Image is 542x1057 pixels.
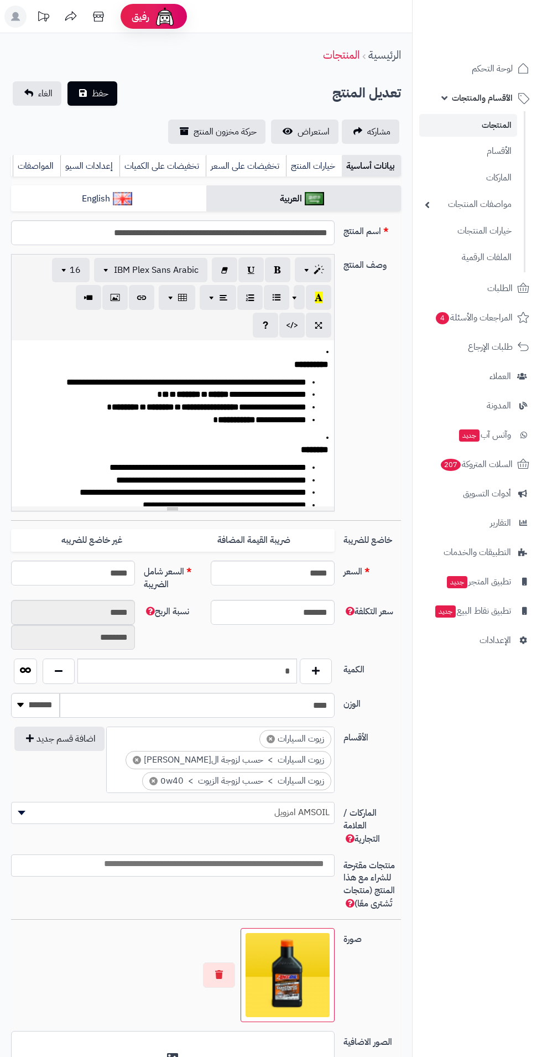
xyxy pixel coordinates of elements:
[419,539,535,566] a: التطبيقات والخدمات
[419,139,517,163] a: الأقسام
[419,598,535,624] a: تطبيق نقاط البيعجديد
[434,603,511,619] span: تطبيق نقاط البيع
[11,802,335,824] span: AMSOIL امزويل
[67,81,117,106] button: حفظ
[113,192,132,205] img: English
[339,693,405,711] label: الوزن
[419,166,517,190] a: الماركات
[271,120,338,144] a: استعراض
[419,422,535,448] a: وآتس آبجديد
[343,806,380,846] span: الماركات / العلامة التجارية
[419,627,535,654] a: الإعدادات
[452,90,513,106] span: الأقسام والمنتجات
[472,61,513,76] span: لوحة التحكم
[343,605,393,618] span: سعر التكلفة
[459,429,480,442] span: جديد
[173,529,334,552] label: ضريبة القيمة المضافة
[467,8,531,32] img: logo-2.png
[29,6,57,30] a: تحديثات المنصة
[435,312,449,324] span: 4
[168,120,265,144] a: حركة مخزون المنتج
[12,804,334,821] span: AMSOIL امزويل
[435,605,456,618] span: جديد
[367,125,390,138] span: مشاركه
[339,727,405,744] label: الأقسام
[447,576,467,588] span: جديد
[419,568,535,595] a: تطبيق المتجرجديد
[343,859,395,911] span: منتجات مقترحة للشراء مع هذا المنتج (منتجات تُشترى معًا)
[119,155,206,177] a: تخفيضات على الكميات
[444,545,511,560] span: التطبيقات والخدمات
[339,561,405,578] label: السعر
[60,155,119,177] a: إعدادات السيو
[149,777,158,785] span: ×
[339,220,405,238] label: اسم المنتج
[52,258,90,282] button: 16
[368,46,401,63] a: الرئيسية
[267,735,275,743] span: ×
[339,529,405,547] label: خاضع للضريبة
[14,727,105,751] button: اضافة قسم جديد
[92,87,108,100] span: حفظ
[440,457,513,472] span: السلات المتروكة
[419,510,535,536] a: التقارير
[332,82,401,105] h2: تعديل المنتج
[487,398,511,413] span: المدونة
[206,155,286,177] a: تخفيضات على السعر
[154,6,176,28] img: ai-face.png
[13,81,61,106] a: الغاء
[419,334,535,360] a: طلبات الإرجاع
[440,458,461,471] span: 207
[305,192,324,205] img: العربية
[458,427,511,443] span: وآتس آب
[13,155,60,177] a: المواصفات
[339,928,405,946] label: صورة
[298,125,330,138] span: استعراض
[463,486,511,501] span: أدوات التسويق
[419,55,535,82] a: لوحة التحكم
[490,515,511,531] span: التقارير
[435,310,513,325] span: المراجعات والأسئلة
[419,246,517,270] a: الملفات الرقمية
[468,339,513,355] span: طلبات الإرجاع
[419,304,535,331] a: المراجعات والأسئلة4
[70,263,81,277] span: 16
[139,561,206,591] label: السعر شامل الضريبة
[133,756,141,764] span: ×
[114,263,199,277] span: IBM Plex Sans Arabic
[419,219,517,243] a: خيارات المنتجات
[489,369,511,384] span: العملاء
[419,193,517,216] a: مواصفات المنتجات
[446,574,511,589] span: تطبيق المتجر
[419,114,517,137] a: المنتجات
[132,10,149,23] span: رفيق
[194,125,257,138] span: حركة مخزون المنتج
[286,155,342,177] a: خيارات المنتج
[142,772,331,790] li: زيوت السيارات > حسب لزوجة الزيوت > 0w40
[419,275,535,302] a: الطلبات
[339,659,405,676] label: الكمية
[342,155,401,177] a: بيانات أساسية
[323,46,359,63] a: المنتجات
[246,933,330,1017] img: 1736765318-Amsoil%20SS%200w40-100x100.png
[38,87,53,100] span: الغاء
[419,451,535,478] a: السلات المتروكة207
[419,392,535,419] a: المدونة
[259,730,331,748] li: زيوت السيارات
[419,480,535,507] a: أدوات التسويق
[94,258,207,282] button: IBM Plex Sans Arabic
[487,281,513,296] span: الطلبات
[144,605,189,618] span: نسبة الربح
[339,254,405,272] label: وصف المنتج
[126,751,331,769] li: زيوت السيارات > حسب لزوجة الزيوت
[206,185,402,213] a: العربية
[339,1031,405,1049] label: الصور الاضافية
[419,363,535,390] a: العملاء
[11,185,206,213] a: English
[342,120,399,144] a: مشاركه
[480,633,511,648] span: الإعدادات
[11,529,173,552] label: غير خاضع للضريبه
